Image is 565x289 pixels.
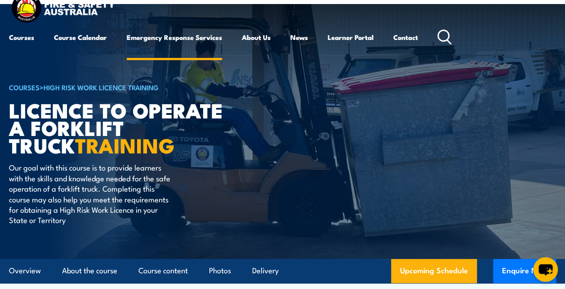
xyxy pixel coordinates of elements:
[9,82,40,92] a: COURSES
[252,259,279,283] a: Delivery
[242,26,271,48] a: About Us
[138,259,188,283] a: Course content
[328,26,374,48] a: Learner Portal
[290,26,308,48] a: News
[209,259,231,283] a: Photos
[75,129,175,160] strong: TRAINING
[9,82,231,92] h6: >
[127,26,222,48] a: Emergency Response Services
[62,259,117,283] a: About the course
[393,26,418,48] a: Contact
[9,162,173,225] p: Our goal with this course is to provide learners with the skills and knowledge needed for the saf...
[391,259,477,283] a: Upcoming Schedule
[44,82,159,92] a: High Risk Work Licence Training
[54,26,107,48] a: Course Calendar
[9,101,231,153] h1: Licence to operate a forklift truck
[533,257,558,282] button: chat-button
[493,259,556,283] button: Enquire Now
[9,26,34,48] a: Courses
[9,259,41,283] a: Overview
